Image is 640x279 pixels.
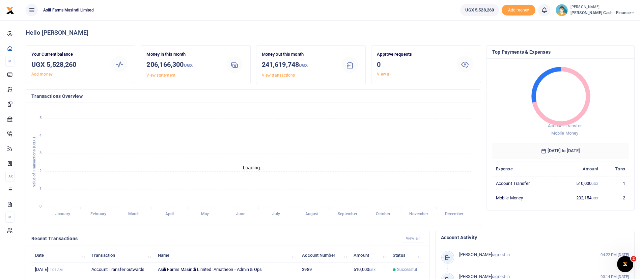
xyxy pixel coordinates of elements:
span: Mobile Money [551,131,578,136]
td: Account Transfer [492,176,556,191]
tspan: 1 [39,187,41,191]
small: 04:22 PM [DATE] [601,252,629,258]
a: Add money [31,72,53,77]
td: Account Transfer outwards [88,262,154,277]
a: View all [377,72,391,77]
text: Value of Transactions (UGX ) [32,137,36,187]
small: UGX [184,63,193,68]
a: logo-small logo-large logo-large [6,7,14,12]
tspan: September [338,212,358,217]
span: [PERSON_NAME] [459,274,492,279]
h4: Top Payments & Expenses [492,48,629,56]
h3: 206,166,300 [146,59,219,71]
h3: 241,619,748 [262,59,334,71]
li: M [5,212,15,223]
th: Expense [492,162,556,176]
a: Add money [502,7,535,12]
tspan: November [409,212,428,217]
p: Your Current balance [31,51,104,58]
h3: 0 [377,59,449,69]
td: [DATE] [31,262,88,277]
tspan: 5 [39,116,41,120]
li: Ac [5,171,15,182]
h4: Hello [PERSON_NAME] [26,29,635,36]
th: Status: activate to sort column ascending [389,248,424,262]
td: Mobile Money [492,191,556,205]
h6: [DATE] to [DATE] [492,143,629,159]
li: Toup your wallet [502,5,535,16]
td: 1 [602,176,629,191]
th: Amount: activate to sort column ascending [350,248,389,262]
tspan: October [376,212,391,217]
p: signed-in [459,251,586,258]
p: Approve requests [377,51,449,58]
td: 3989 [298,262,350,277]
tspan: 0 [39,204,41,208]
th: Name: activate to sort column ascending [154,248,298,262]
small: UGX [299,63,308,68]
td: 510,000 [350,262,389,277]
span: Asili Farms Masindi Limited [40,7,96,13]
a: UGX 5,528,260 [460,4,499,16]
tspan: February [90,212,107,217]
span: [PERSON_NAME] [459,252,492,257]
th: Txns [602,162,629,176]
li: Wallet ballance [457,4,502,16]
td: Asili Farms Masindi Limited: Amatheon - Admin & Ops [154,262,298,277]
th: Amount [556,162,602,176]
span: UGX 5,528,260 [465,7,494,13]
th: Date: activate to sort column descending [31,248,88,262]
h4: Transactions Overview [31,92,475,100]
tspan: January [55,212,70,217]
tspan: 4 [39,133,41,138]
li: M [5,56,15,67]
a: View transactions [262,73,295,78]
tspan: March [128,212,140,217]
th: Account Number: activate to sort column ascending [298,248,350,262]
img: profile-user [556,4,568,16]
tspan: July [272,212,280,217]
span: Account Transfer [548,123,582,128]
tspan: May [201,212,209,217]
img: logo-small [6,6,14,15]
a: View statement [146,73,175,78]
small: 11:01 AM [48,268,63,272]
text: Loading... [243,165,264,170]
small: [PERSON_NAME] [571,4,635,10]
h3: UGX 5,528,260 [31,59,104,69]
span: Successful [397,267,417,273]
tspan: April [165,212,174,217]
iframe: Intercom live chat [617,256,633,272]
td: 510,000 [556,176,602,191]
a: profile-user [PERSON_NAME] [PERSON_NAME] Cash - Finance [556,4,635,16]
span: Add money [502,5,535,16]
span: 2 [631,256,636,261]
tspan: August [305,212,319,217]
p: Money in this month [146,51,219,58]
tspan: December [445,212,464,217]
td: 202,154 [556,191,602,205]
tspan: 3 [39,151,41,156]
h4: Account Activity [441,234,629,241]
a: View all [403,234,424,243]
span: [PERSON_NAME] Cash - Finance [571,10,635,16]
small: UGX [369,268,375,272]
th: Transaction: activate to sort column ascending [88,248,154,262]
p: Money out this month [262,51,334,58]
small: UGX [591,196,598,200]
h4: Recent Transactions [31,235,397,242]
small: UGX [591,182,598,186]
td: 2 [602,191,629,205]
tspan: 2 [39,169,41,173]
tspan: June [236,212,246,217]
